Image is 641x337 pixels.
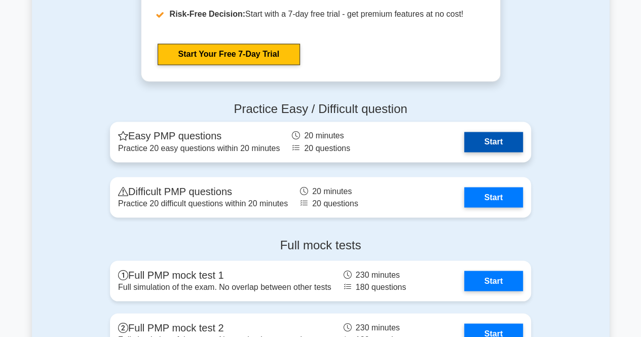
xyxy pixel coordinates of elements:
a: Start [464,187,523,207]
h4: Practice Easy / Difficult question [110,102,531,117]
a: Start [464,132,523,152]
a: Start [464,271,523,291]
h4: Full mock tests [110,238,531,252]
a: Start Your Free 7-Day Trial [158,44,300,65]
